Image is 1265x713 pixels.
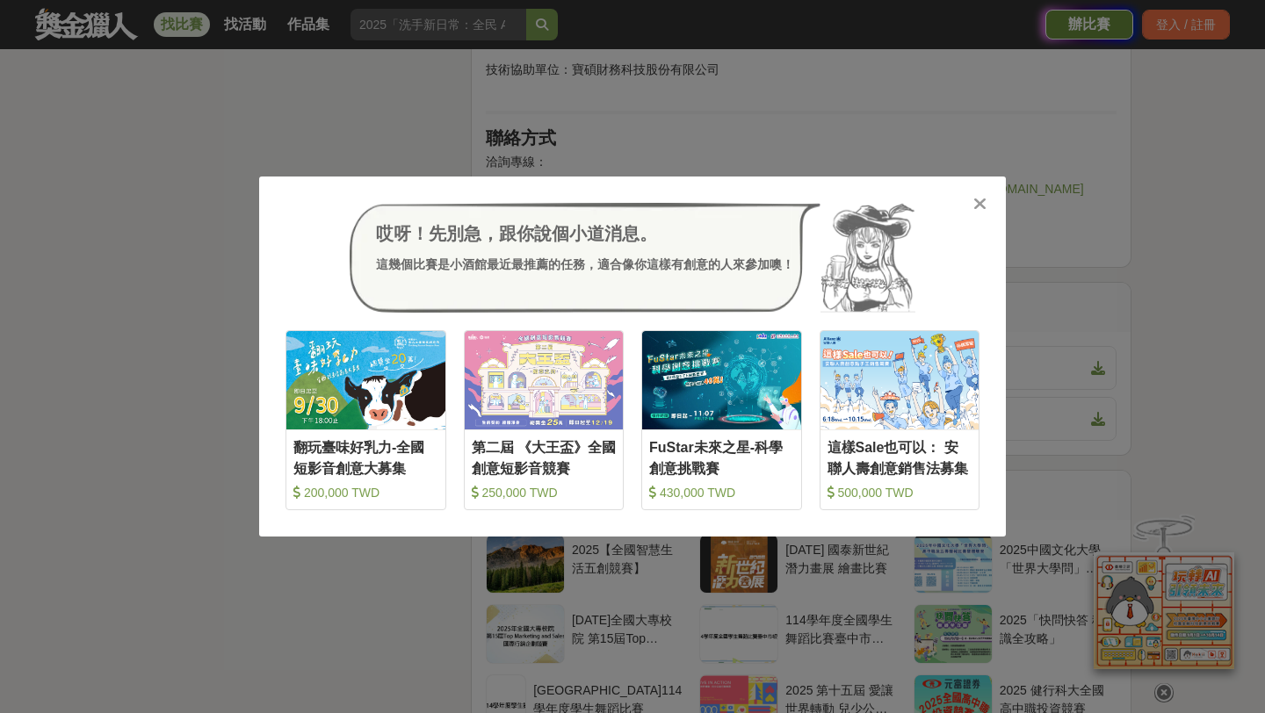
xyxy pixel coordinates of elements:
div: 這幾個比賽是小酒館最近最推薦的任務，適合像你這樣有創意的人來參加噢！ [376,256,794,274]
img: Cover Image [465,331,624,429]
img: Cover Image [642,331,801,429]
div: 第二屆 《大王盃》全國創意短影音競賽 [472,437,617,477]
a: Cover ImageFuStar未來之星-科學創意挑戰賽 430,000 TWD [641,330,802,510]
img: Cover Image [286,331,445,429]
div: 200,000 TWD [293,484,438,501]
div: 500,000 TWD [828,484,972,501]
div: 430,000 TWD [649,484,794,501]
div: 哎呀！先別急，跟你說個小道消息。 [376,220,794,247]
img: Cover Image [820,331,979,429]
div: 翻玩臺味好乳力-全國短影音創意大募集 [293,437,438,477]
div: FuStar未來之星-科學創意挑戰賽 [649,437,794,477]
a: Cover Image這樣Sale也可以： 安聯人壽創意銷售法募集 500,000 TWD [820,330,980,510]
div: 250,000 TWD [472,484,617,501]
div: 這樣Sale也可以： 安聯人壽創意銷售法募集 [828,437,972,477]
a: Cover Image第二屆 《大王盃》全國創意短影音競賽 250,000 TWD [464,330,625,510]
a: Cover Image翻玩臺味好乳力-全國短影音創意大募集 200,000 TWD [286,330,446,510]
img: Avatar [820,203,915,313]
